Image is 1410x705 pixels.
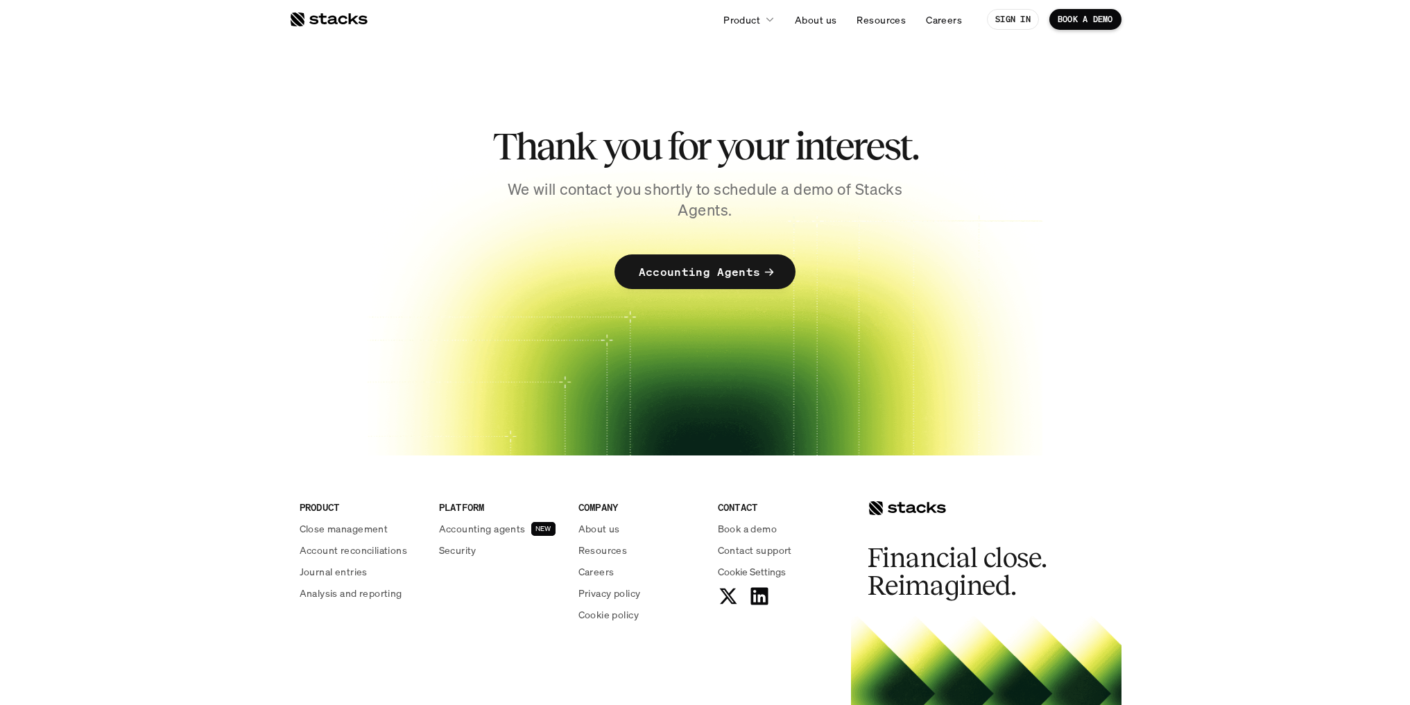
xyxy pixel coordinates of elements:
p: Journal entries [300,564,368,579]
a: Careers [578,564,701,579]
p: Analysis and reporting [300,586,402,600]
p: Resources [578,543,628,557]
p: Account reconciliations [300,543,408,557]
a: Journal entries [300,564,422,579]
a: Accounting Agents [614,254,796,289]
a: Cookie policy [578,607,701,622]
a: About us [578,521,701,536]
a: Close management [300,521,422,536]
p: We will contact you shortly to schedule a demo of Stacks Agents. [490,179,920,222]
h2: Thank you for your interest. [463,125,948,168]
p: Careers [926,12,962,27]
p: Careers [578,564,614,579]
a: Resources [578,543,701,557]
p: Close management [300,521,388,536]
a: Account reconciliations [300,543,422,557]
a: Analysis and reporting [300,586,422,600]
h2: Financial close. Reimagined. [868,544,1076,600]
p: Security [439,543,476,557]
p: Cookie policy [578,607,639,622]
a: Contact support [718,543,841,557]
p: PLATFORM [439,500,562,514]
a: Accounting agentsNEW [439,521,562,536]
a: Resources [848,7,914,32]
p: Contact support [718,543,792,557]
a: Book a demo [718,521,841,536]
p: Resources [857,12,906,27]
p: Product [723,12,760,27]
p: Book a demo [718,521,777,536]
p: BOOK A DEMO [1058,15,1113,24]
a: Privacy policy [578,586,701,600]
p: About us [578,521,620,536]
a: BOOK A DEMO [1049,9,1121,30]
span: Cookie Settings [718,564,786,579]
p: Accounting agents [439,521,526,536]
a: Careers [918,7,970,32]
a: SIGN IN [987,9,1039,30]
h2: NEW [535,525,551,533]
p: COMPANY [578,500,701,514]
p: Privacy policy [578,586,641,600]
p: PRODUCT [300,500,422,514]
p: SIGN IN [995,15,1031,24]
button: Cookie Trigger [718,564,786,579]
p: CONTACT [718,500,841,514]
p: Accounting Agents [639,262,760,282]
a: About us [786,7,845,32]
p: About us [795,12,836,27]
a: Security [439,543,562,557]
